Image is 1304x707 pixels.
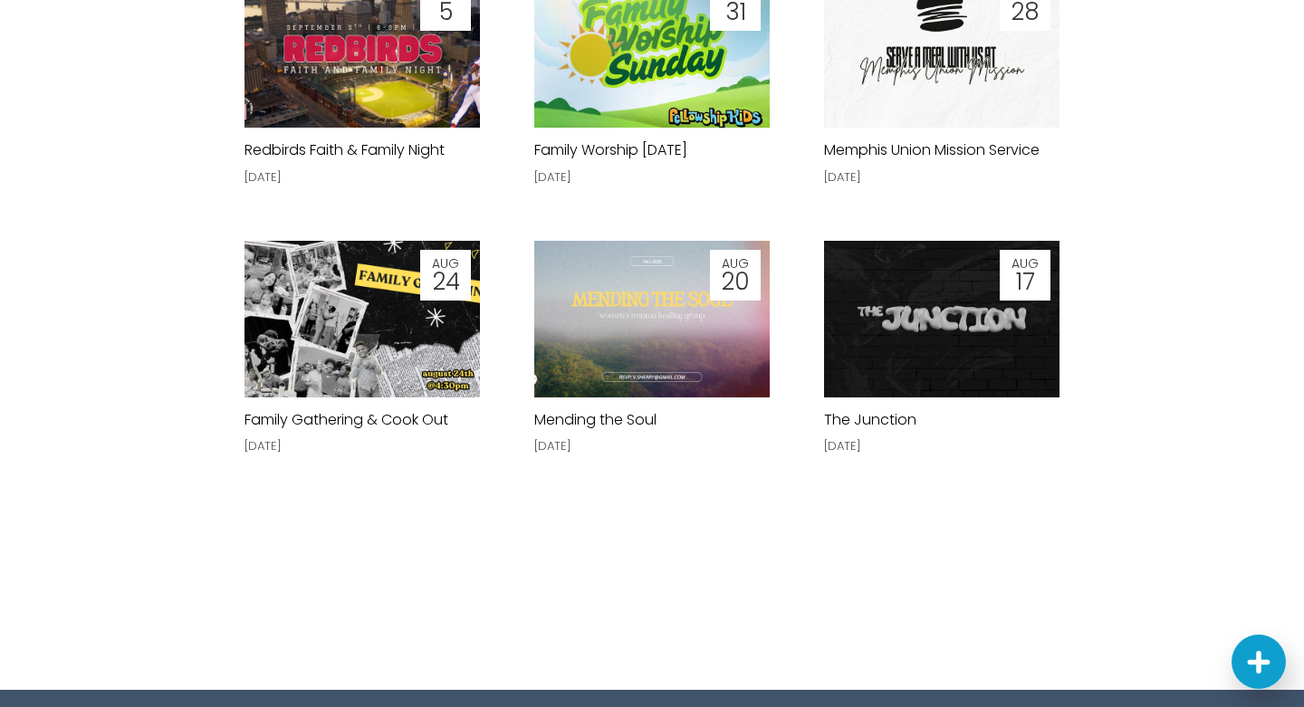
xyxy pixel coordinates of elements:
span: 17 [1002,270,1048,293]
a: The Junction [824,409,916,430]
span: Aug [1002,257,1048,270]
time: [DATE] [244,438,282,454]
a: Memphis Union Mission Service [824,139,1040,160]
time: [DATE] [824,438,861,454]
a: Family Gathering & Cook Out [244,409,448,430]
a: Family Gathering &amp; Cook Out Aug 24 [244,241,480,397]
span: 20 [713,270,758,293]
time: [DATE] [534,169,571,186]
time: [DATE] [244,169,282,186]
a: The Junction Aug 17 [824,241,1059,397]
span: Aug [713,257,758,270]
a: Mending the Soul [534,409,657,430]
a: Family Worship [DATE] [534,139,687,160]
a: Mending the Soul Aug 20 [534,241,770,397]
span: Aug [423,257,468,270]
img: Mending the Soul [513,241,791,397]
img: The Junction [824,227,1059,411]
a: Redbirds Faith & Family Night [244,139,445,160]
time: [DATE] [824,169,861,186]
time: [DATE] [534,438,571,454]
span: 24 [423,270,468,293]
img: Family Gathering &amp; Cook Out [223,241,502,397]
